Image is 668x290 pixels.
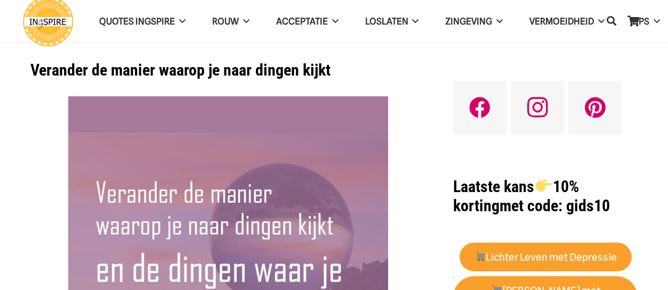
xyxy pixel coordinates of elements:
[212,16,239,27] span: ROUW
[529,16,594,27] span: VERMOEIDHEID
[453,81,506,134] a: Facebook
[475,251,485,261] img: 🛒
[601,9,622,34] a: Zoeken
[86,8,199,35] a: QUOTES INGSPIRE
[516,8,618,35] a: VERMOEIDHEID
[99,16,175,27] span: QUOTES INGSPIRE
[276,16,328,27] span: Acceptatie
[511,81,564,134] a: Instagram
[445,16,492,27] span: Zingeving
[631,16,649,27] span: TIPS
[432,8,516,35] a: Zingeving
[30,61,426,80] h1: Verander de manier waarop je naar dingen kijkt
[352,8,432,35] a: Loslaten
[460,243,632,272] a: 🛒Lichter Leven met Depressie
[568,81,622,134] a: Pinterest
[453,177,578,215] strong: Laatste kans 10% korting
[536,178,552,194] img: 👉
[474,251,617,263] strong: Lichter Leven met Depressie
[453,177,638,216] h1: met code: gids10
[199,8,263,35] a: ROUW
[365,16,408,27] span: Loslaten
[263,8,352,35] a: Acceptatie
